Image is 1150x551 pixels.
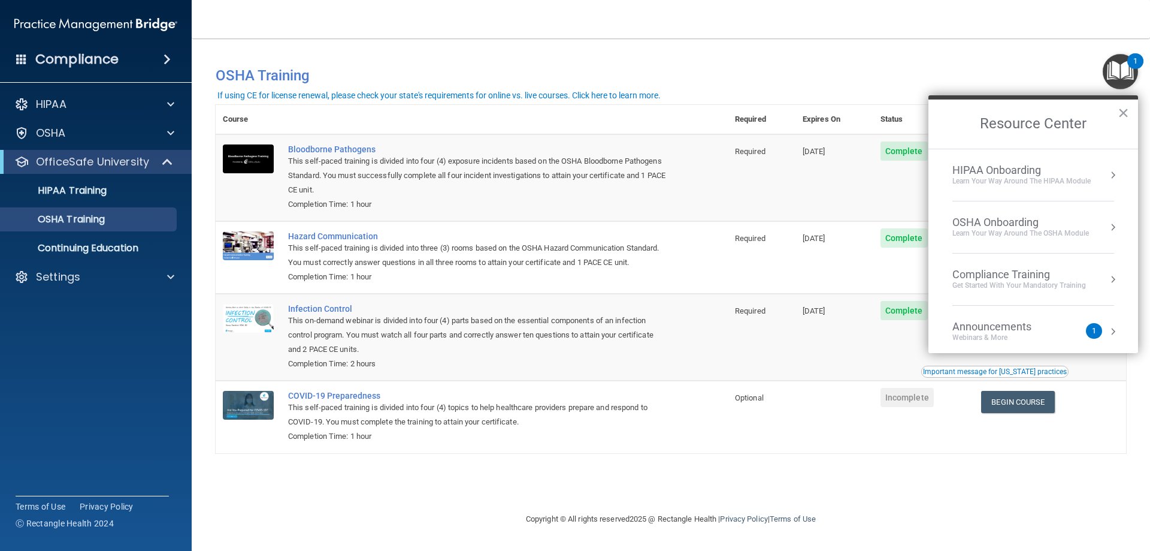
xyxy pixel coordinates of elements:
span: Complete [880,228,928,248]
a: OSHA [14,126,174,140]
div: Announcements [952,320,1055,333]
div: This on-demand webinar is divided into four (4) parts based on the essential components of an inf... [288,314,668,357]
iframe: Drift Widget Chat Controller [943,466,1136,514]
p: Continuing Education [8,242,171,254]
span: [DATE] [803,147,825,156]
div: This self-paced training is divided into four (4) topics to help healthcare providers prepare and... [288,401,668,429]
div: Learn your way around the OSHA module [952,228,1089,239]
p: HIPAA Training [8,185,107,197]
span: Incomplete [880,388,934,407]
a: COVID-19 Preparedness [288,391,668,401]
p: OSHA [36,126,66,140]
h2: Resource Center [928,100,1138,149]
p: OfficeSafe University [36,155,149,169]
th: Required [728,105,795,134]
a: Terms of Use [770,514,816,523]
p: HIPAA [36,97,66,112]
span: Complete [880,141,928,161]
a: Settings [14,270,174,284]
div: Learn Your Way around the HIPAA module [952,176,1091,186]
span: Required [735,234,765,243]
div: Completion Time: 1 hour [288,197,668,212]
th: Expires On [795,105,873,134]
p: Settings [36,270,80,284]
div: Completion Time: 1 hour [288,429,668,444]
th: Status [873,105,975,134]
img: PMB logo [14,13,177,37]
p: OSHA Training [8,213,105,225]
span: Optional [735,393,764,402]
a: Begin Course [981,391,1054,413]
a: OfficeSafe University [14,155,174,169]
a: Privacy Policy [80,501,134,513]
div: If using CE for license renewal, please check your state's requirements for online vs. live cours... [217,91,661,100]
div: HIPAA Onboarding [952,164,1091,177]
a: Privacy Policy [720,514,767,523]
span: [DATE] [803,234,825,243]
span: [DATE] [803,306,825,315]
div: This self-paced training is divided into four (4) exposure incidents based on the OSHA Bloodborne... [288,154,668,197]
div: Webinars & More [952,333,1055,343]
th: Course [216,105,281,134]
button: Close [1118,103,1129,122]
div: OSHA Onboarding [952,216,1089,229]
div: Copyright © All rights reserved 2025 @ Rectangle Health | | [452,500,889,538]
button: Read this if you are a dental practitioner in the state of CA [921,366,1069,378]
button: If using CE for license renewal, please check your state's requirements for online vs. live cours... [216,89,662,101]
div: This self-paced training is divided into three (3) rooms based on the OSHA Hazard Communication S... [288,241,668,270]
h4: Compliance [35,51,119,68]
span: Required [735,306,765,315]
button: Open Resource Center, 1 new notification [1103,54,1138,89]
a: Infection Control [288,304,668,314]
span: Required [735,147,765,156]
div: Resource Center [928,95,1138,353]
a: Hazard Communication [288,231,668,241]
div: Important message for [US_STATE] practices [923,368,1067,375]
div: Compliance Training [952,268,1086,281]
h4: OSHA Training [216,67,1126,84]
div: Get Started with your mandatory training [952,281,1086,291]
a: Bloodborne Pathogens [288,144,668,154]
div: Completion Time: 1 hour [288,270,668,284]
span: Ⓒ Rectangle Health 2024 [16,517,114,529]
a: Terms of Use [16,501,65,513]
div: 1 [1133,61,1137,77]
div: Completion Time: 2 hours [288,357,668,371]
a: HIPAA [14,97,174,112]
span: Complete [880,301,928,320]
